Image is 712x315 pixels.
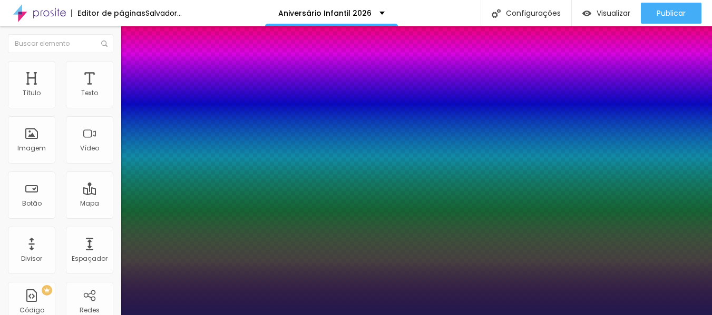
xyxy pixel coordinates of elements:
font: Botão [22,199,42,208]
font: Espaçador [72,254,108,263]
font: Mapa [80,199,99,208]
font: Editor de páginas [77,8,145,18]
font: Visualizar [597,8,630,18]
img: view-1.svg [582,9,591,18]
font: Imagem [17,144,46,153]
font: Salvador... [145,8,182,18]
font: Publicar [657,8,686,18]
font: Texto [81,88,98,97]
font: Aniversário Infantil 2026 [278,8,372,18]
font: Vídeo [80,144,99,153]
img: Ícone [101,40,108,47]
input: Buscar elemento [8,34,113,53]
font: Título [23,88,41,97]
button: Publicar [641,3,701,24]
font: Divisor [21,254,42,263]
img: Ícone [492,9,501,18]
font: Configurações [506,8,561,18]
button: Visualizar [572,3,641,24]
